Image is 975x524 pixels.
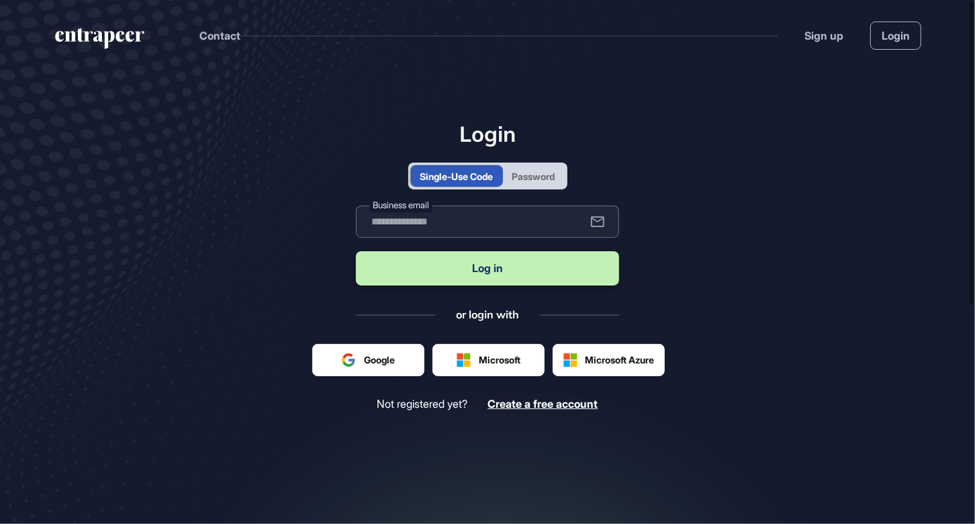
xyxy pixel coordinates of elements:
[488,397,598,410] span: Create a free account
[456,307,519,322] div: or login with
[356,251,619,286] button: Log in
[512,169,555,183] div: Password
[377,398,468,410] span: Not registered yet?
[54,28,146,54] a: entrapeer-logo
[199,27,240,44] button: Contact
[870,21,921,50] a: Login
[420,169,494,183] div: Single-Use Code
[369,199,432,213] label: Business email
[804,28,843,44] a: Sign up
[488,398,598,410] a: Create a free account
[356,121,619,146] h1: Login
